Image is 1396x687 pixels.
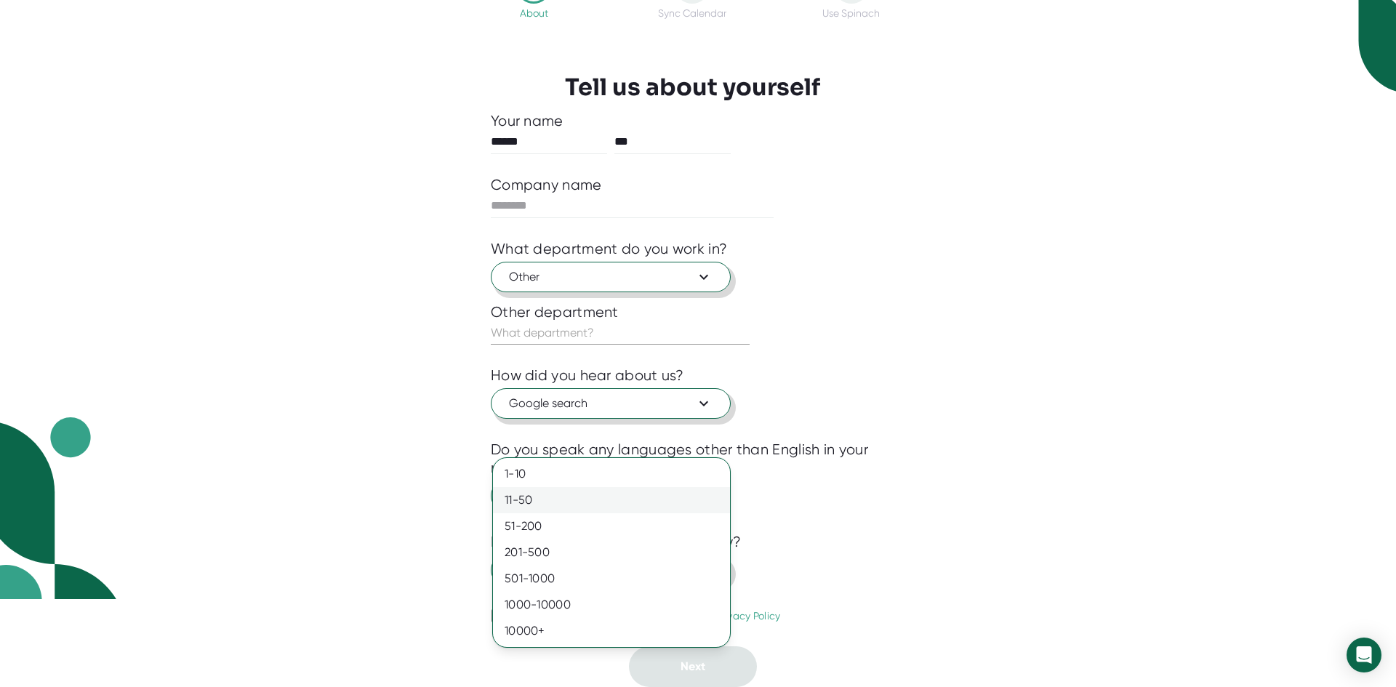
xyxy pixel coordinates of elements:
div: 51-200 [493,513,730,539]
div: 11-50 [493,487,730,513]
div: 201-500 [493,539,730,566]
div: 1000-10000 [493,592,730,618]
div: 501-1000 [493,566,730,592]
div: 1-10 [493,461,730,487]
div: Open Intercom Messenger [1347,638,1381,672]
div: 10000+ [493,618,730,644]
